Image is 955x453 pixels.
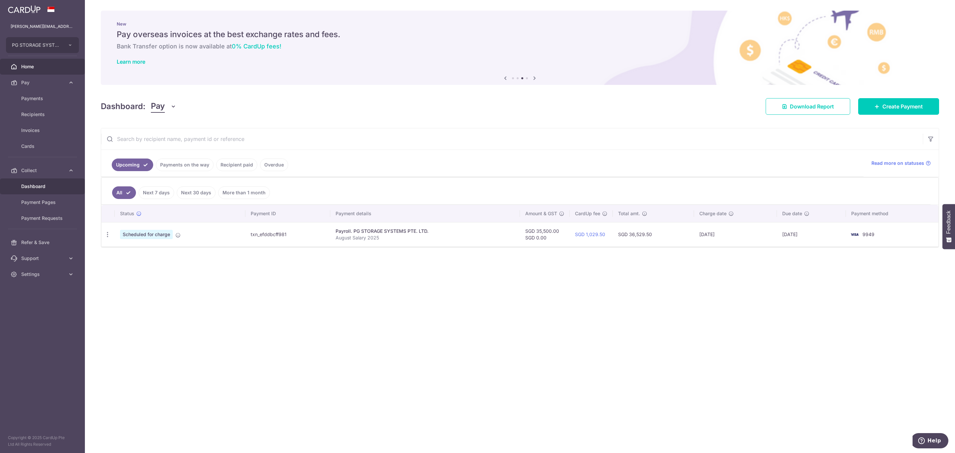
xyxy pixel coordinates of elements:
[21,111,65,118] span: Recipients
[520,222,570,246] td: SGD 35,500.00 SGD 0.00
[575,231,605,237] a: SGD 1,029.50
[21,255,65,262] span: Support
[112,186,136,199] a: All
[120,230,173,239] span: Scheduled for charge
[699,210,727,217] span: Charge date
[117,42,923,50] h6: Bank Transfer option is now available at
[117,29,923,40] h5: Pay overseas invoices at the best exchange rates and fees.
[21,239,65,246] span: Refer & Save
[218,186,270,199] a: More than 1 month
[21,183,65,190] span: Dashboard
[101,128,923,150] input: Search by recipient name, payment id or reference
[156,159,214,171] a: Payments on the way
[117,21,923,27] p: New
[336,228,515,234] div: Payroll. PG STORAGE SYSTEMS PTE. LTD.
[862,231,874,237] span: 9949
[120,210,134,217] span: Status
[21,271,65,278] span: Settings
[151,100,176,113] button: Pay
[336,234,515,241] p: August Salary 2025
[21,215,65,222] span: Payment Requests
[21,63,65,70] span: Home
[151,100,165,113] span: Pay
[694,222,777,246] td: [DATE]
[260,159,288,171] a: Overdue
[21,143,65,150] span: Cards
[618,210,640,217] span: Total amt.
[946,211,952,234] span: Feedback
[117,58,145,65] a: Learn more
[101,11,939,85] img: International Invoice Banner
[101,100,146,112] h4: Dashboard:
[21,167,65,174] span: Collect
[942,204,955,249] button: Feedback - Show survey
[232,43,281,50] span: 0% CardUp fees!
[848,230,861,238] img: Bank Card
[245,205,330,222] th: Payment ID
[177,186,216,199] a: Next 30 days
[216,159,257,171] a: Recipient paid
[8,5,40,13] img: CardUp
[790,102,834,110] span: Download Report
[575,210,600,217] span: CardUp fee
[882,102,923,110] span: Create Payment
[330,205,520,222] th: Payment details
[139,186,174,199] a: Next 7 days
[21,199,65,206] span: Payment Pages
[871,160,931,166] a: Read more on statuses
[11,23,74,30] p: [PERSON_NAME][EMAIL_ADDRESS][PERSON_NAME][DOMAIN_NAME]
[21,95,65,102] span: Payments
[858,98,939,115] a: Create Payment
[6,37,79,53] button: PG STORAGE SYSTEMS PTE. LTD.
[525,210,557,217] span: Amount & GST
[613,222,694,246] td: SGD 36,529.50
[913,433,948,450] iframe: Opens a widget where you can find more information
[245,222,330,246] td: txn_efddbcff981
[12,42,61,48] span: PG STORAGE SYSTEMS PTE. LTD.
[21,79,65,86] span: Pay
[777,222,846,246] td: [DATE]
[112,159,153,171] a: Upcoming
[871,160,924,166] span: Read more on statuses
[846,205,938,222] th: Payment method
[21,127,65,134] span: Invoices
[766,98,850,115] a: Download Report
[782,210,802,217] span: Due date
